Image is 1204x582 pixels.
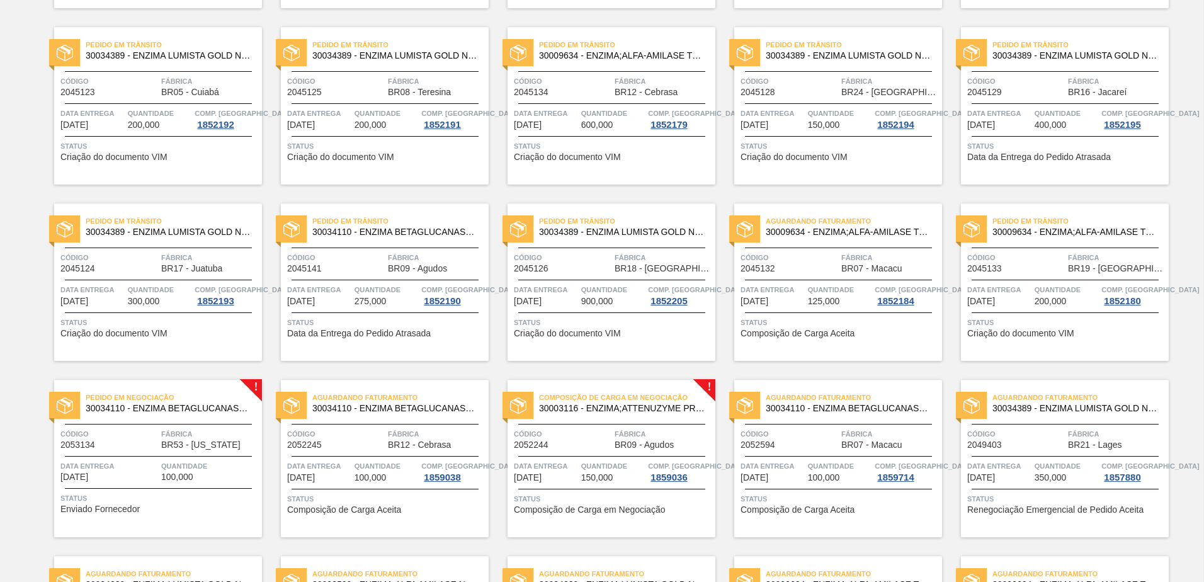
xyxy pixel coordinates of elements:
[388,88,451,97] span: BR08 - Teresina
[421,107,486,130] a: Comp. [GEOGRAPHIC_DATA]1852191
[766,38,942,51] span: Pedido em Trânsito
[287,329,431,338] span: Data da Entrega do Pedido Atrasada
[421,296,463,306] div: 1852190
[388,428,486,440] span: Fábrica
[421,283,519,296] span: Comp. Carga
[741,251,838,264] span: Código
[741,75,838,88] span: Código
[967,251,1065,264] span: Código
[963,397,980,414] img: status
[60,140,259,152] span: Status
[128,283,192,296] span: Quantidade
[808,460,872,472] span: Quantidade
[766,227,932,237] span: 30009634 - ENZIMA;ALFA-AMILASE TERMOESTÁVEL;TERMAMY
[992,227,1159,237] span: 30009634 - ENZIMA;ALFA-AMILASE TERMOESTÁVEL;TERMAMY
[128,107,192,120] span: Quantidade
[1101,460,1166,482] a: Comp. [GEOGRAPHIC_DATA]1857880
[741,283,805,296] span: Data Entrega
[808,120,840,130] span: 150,000
[963,221,980,237] img: status
[1035,107,1099,120] span: Quantidade
[741,140,939,152] span: Status
[581,460,645,472] span: Quantidade
[615,251,712,264] span: Fábrica
[741,264,775,273] span: 2045132
[86,215,262,227] span: Pedido em Trânsito
[60,107,125,120] span: Data Entrega
[1068,75,1166,88] span: Fábrica
[161,460,259,472] span: Quantidade
[741,329,855,338] span: Composição de Carga Aceita
[262,380,489,537] a: statusAguardando Faturamento30034110 - ENZIMA BETAGLUCANASE ULTRAFLO PRIMECódigo2052245FábricaBR1...
[60,75,158,88] span: Código
[808,473,840,482] span: 100,000
[86,51,252,60] span: 30034389 - ENZIMA LUMISTA GOLD NOVONESIS 25KG
[283,397,300,414] img: status
[539,215,715,227] span: Pedido em Trânsito
[992,391,1169,404] span: Aguardando Faturamento
[737,397,753,414] img: status
[539,568,715,580] span: Aguardando Faturamento
[35,203,262,361] a: statusPedido em Trânsito30034389 - ENZIMA LUMISTA GOLD NOVONESIS 25KGCódigo2045124FábricaBR17 - J...
[967,493,1166,505] span: Status
[283,221,300,237] img: status
[967,152,1111,162] span: Data da Entrega do Pedido Atrasada
[875,472,916,482] div: 1859714
[967,264,1002,273] span: 2045133
[1035,283,1099,296] span: Quantidade
[514,75,611,88] span: Código
[287,440,322,450] span: 2052245
[841,264,902,273] span: BR07 - Macacu
[514,460,578,472] span: Data Entrega
[581,283,645,296] span: Quantidade
[741,440,775,450] span: 2052594
[312,568,489,580] span: Aguardando Faturamento
[967,297,995,306] span: 20/10/2025
[615,88,678,97] span: BR12 - Cebrasa
[581,297,613,306] span: 900,000
[648,107,746,120] span: Comp. Carga
[841,251,939,264] span: Fábrica
[581,120,613,130] span: 600,000
[875,283,972,296] span: Comp. Carga
[287,140,486,152] span: Status
[57,397,73,414] img: status
[1101,296,1143,306] div: 1852180
[514,152,621,162] span: Criação do documento VIM
[489,380,715,537] a: !statusComposição de Carga em Negociação30003116 - ENZIMA;ATTENUZYME PRO;NOVOZYMES;Código2052244F...
[421,107,519,120] span: Comp. Carga
[57,45,73,61] img: status
[648,460,712,482] a: Comp. [GEOGRAPHIC_DATA]1859036
[539,38,715,51] span: Pedido em Trânsito
[1035,460,1099,472] span: Quantidade
[388,264,447,273] span: BR09 - Agudos
[741,297,768,306] span: 20/10/2025
[283,45,300,61] img: status
[967,473,995,482] span: 25/10/2025
[312,391,489,404] span: Aguardando Faturamento
[808,297,840,306] span: 125,000
[514,251,611,264] span: Código
[1101,283,1166,306] a: Comp. [GEOGRAPHIC_DATA]1852180
[741,120,768,130] span: 18/10/2025
[60,505,140,514] span: Enviado Fornecedor
[355,107,419,120] span: Quantidade
[1068,428,1166,440] span: Fábrica
[741,460,805,472] span: Data Entrega
[1101,472,1143,482] div: 1857880
[355,297,387,306] span: 275,000
[312,404,479,413] span: 30034110 - ENZIMA BETAGLUCANASE ULTRAFLO PRIME
[1101,107,1199,120] span: Comp. Carga
[421,472,463,482] div: 1859038
[60,428,158,440] span: Código
[1035,120,1067,130] span: 400,000
[421,460,486,482] a: Comp. [GEOGRAPHIC_DATA]1859038
[1035,473,1067,482] span: 350,000
[195,107,292,120] span: Comp. Carga
[1101,107,1166,130] a: Comp. [GEOGRAPHIC_DATA]1852195
[195,120,236,130] div: 1852192
[539,227,705,237] span: 30034389 - ENZIMA LUMISTA GOLD NOVONESIS 25KG
[262,203,489,361] a: statusPedido em Trânsito30034110 - ENZIMA BETAGLUCANASE ULTRAFLO PRIMECódigo2045141FábricaBR09 - ...
[875,296,916,306] div: 1852184
[875,283,939,306] a: Comp. [GEOGRAPHIC_DATA]1852184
